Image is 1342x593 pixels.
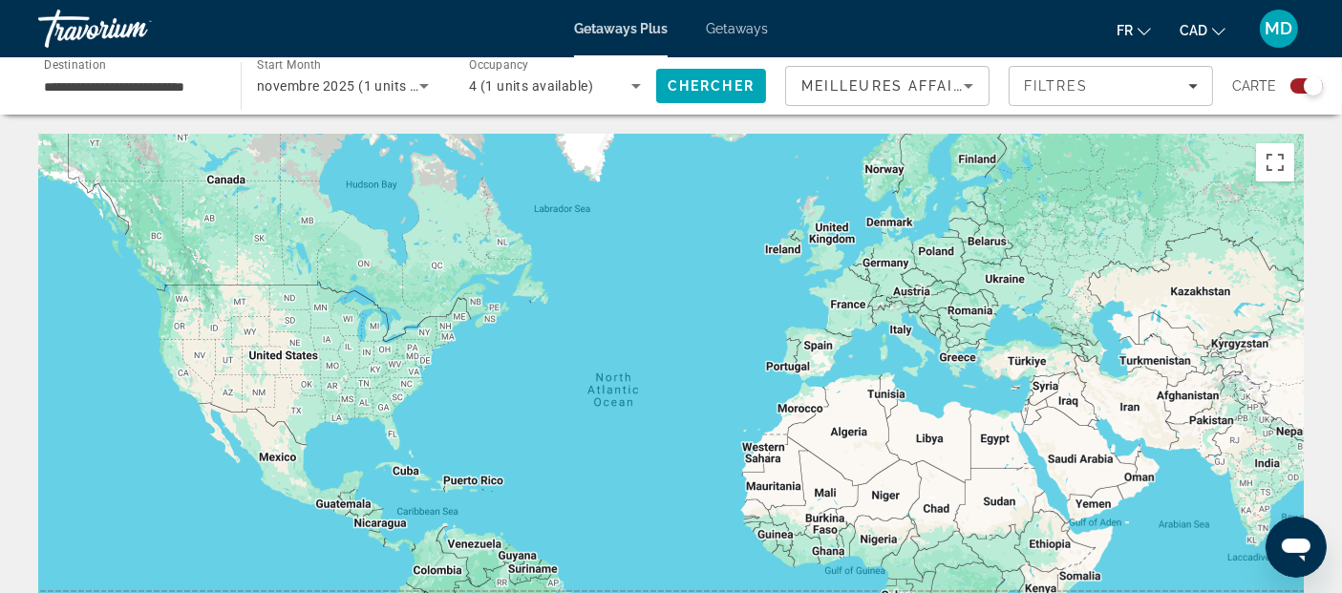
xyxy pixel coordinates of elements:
[1180,16,1225,44] button: Change currency
[801,74,973,97] mat-select: Sort by
[1266,517,1327,578] iframe: Button to launch messaging window
[469,78,593,94] span: 4 (1 units available)
[1232,73,1276,99] span: Carte
[469,59,529,73] span: Occupancy
[38,4,229,53] a: Travorium
[1256,143,1294,181] button: Toggle fullscreen view
[656,69,766,103] button: Search
[1254,9,1304,49] button: User Menu
[1266,19,1293,38] span: MD
[257,59,321,73] span: Start Month
[1117,23,1133,38] span: fr
[44,58,106,72] span: Destination
[801,78,985,94] span: Meilleures affaires
[1180,23,1207,38] span: CAD
[706,21,768,36] a: Getaways
[257,78,471,94] span: novembre 2025 (1 units available)
[668,78,755,94] span: Chercher
[1117,16,1151,44] button: Change language
[574,21,668,36] a: Getaways Plus
[1009,66,1213,106] button: Filters
[44,75,216,98] input: Select destination
[1024,78,1089,94] span: Filtres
